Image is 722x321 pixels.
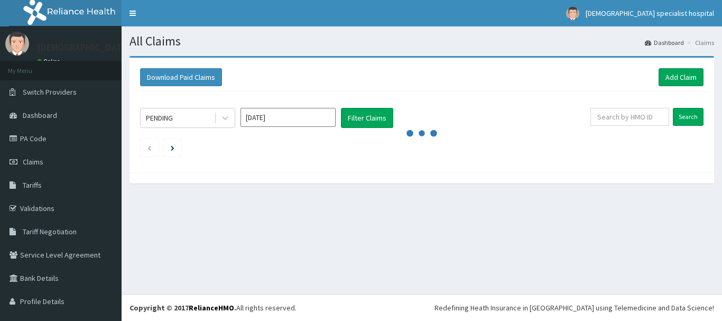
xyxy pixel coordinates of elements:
[341,108,393,128] button: Filter Claims
[240,108,336,127] input: Select Month and Year
[129,303,236,313] strong: Copyright © 2017 .
[129,34,714,48] h1: All Claims
[406,117,438,149] svg: audio-loading
[673,108,704,126] input: Search
[685,38,714,47] li: Claims
[645,38,684,47] a: Dashboard
[23,180,42,190] span: Tariffs
[434,302,714,313] div: Redefining Heath Insurance in [GEOGRAPHIC_DATA] using Telemedicine and Data Science!
[586,8,714,18] span: [DEMOGRAPHIC_DATA] specialist hospital
[146,113,173,123] div: PENDING
[23,157,43,167] span: Claims
[23,227,77,236] span: Tariff Negotiation
[23,111,57,120] span: Dashboard
[37,43,208,52] p: [DEMOGRAPHIC_DATA] specialist hospital
[37,58,62,65] a: Online
[171,143,174,152] a: Next page
[590,108,669,126] input: Search by HMO ID
[659,68,704,86] a: Add Claim
[566,7,579,20] img: User Image
[23,87,77,97] span: Switch Providers
[189,303,234,313] a: RelianceHMO
[147,143,152,152] a: Previous page
[122,294,722,321] footer: All rights reserved.
[5,32,29,56] img: User Image
[140,68,222,86] button: Download Paid Claims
